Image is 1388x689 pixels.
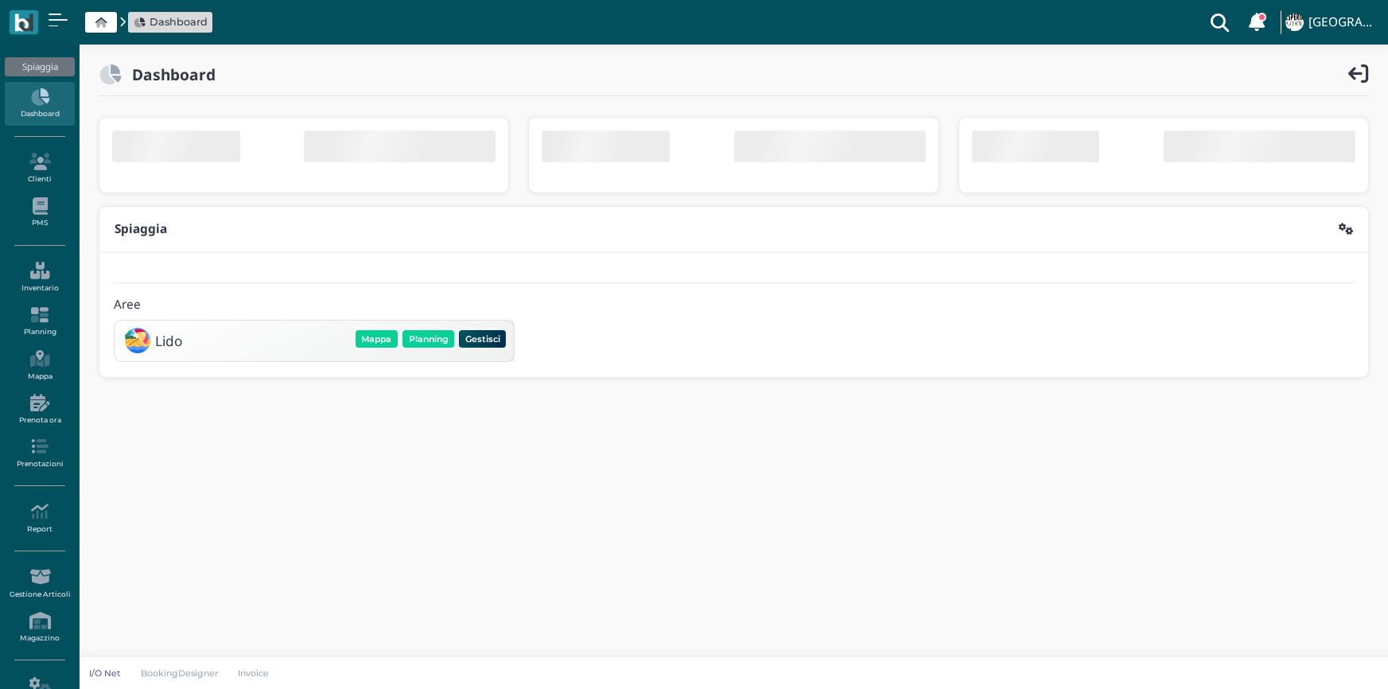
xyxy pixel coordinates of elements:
img: ... [1285,14,1303,31]
a: Prenota ora [5,387,74,431]
button: Gestisci [459,330,506,348]
h2: Dashboard [122,66,216,83]
a: Dashboard [134,14,208,29]
a: Dashboard [5,82,74,126]
a: Mappa [5,344,74,387]
img: logo [14,14,33,32]
b: Spiaggia [115,220,167,237]
a: Clienti [5,146,74,190]
a: PMS [5,191,74,235]
h4: Aree [114,298,141,312]
button: Planning [402,330,454,348]
iframe: Help widget launcher [1275,640,1374,675]
button: Mappa [356,330,398,348]
a: Planning [5,300,74,344]
span: Dashboard [150,14,208,29]
h3: Lido [155,333,182,348]
a: ... [GEOGRAPHIC_DATA] [1283,3,1378,41]
h4: [GEOGRAPHIC_DATA] [1308,16,1378,29]
div: Spiaggia [5,57,74,76]
a: Inventario [5,255,74,299]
